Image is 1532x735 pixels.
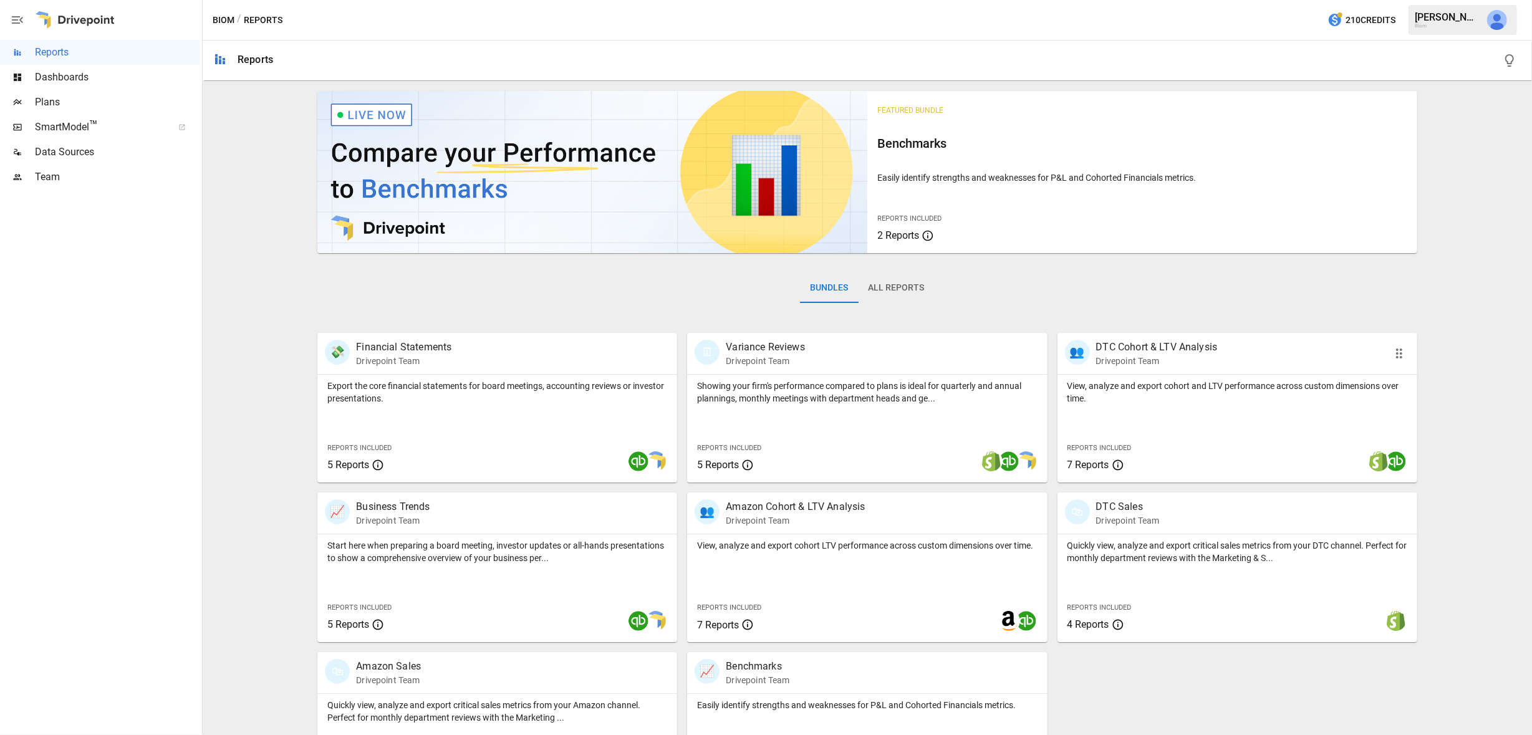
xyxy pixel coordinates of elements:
[325,340,350,365] div: 💸
[327,618,369,630] span: 5 Reports
[327,444,392,452] span: Reports Included
[356,340,451,355] p: Financial Statements
[325,499,350,524] div: 📈
[356,659,421,674] p: Amazon Sales
[1067,380,1407,405] p: View, analyze and export cohort and LTV performance across custom dimensions over time.
[695,659,720,684] div: 📈
[1065,499,1090,524] div: 🛍
[726,514,865,527] p: Drivepoint Team
[1096,499,1160,514] p: DTC Sales
[1096,355,1218,367] p: Drivepoint Team
[646,451,666,471] img: smart model
[1067,539,1407,564] p: Quickly view, analyze and export critical sales metrics from your DTC channel. Perfect for monthl...
[1415,11,1480,23] div: [PERSON_NAME]
[327,699,667,724] p: Quickly view, analyze and export critical sales metrics from your Amazon channel. Perfect for mon...
[877,106,943,115] span: Featured Bundle
[213,12,234,28] button: Biom
[629,451,648,471] img: quickbooks
[1386,451,1406,471] img: quickbooks
[35,95,200,110] span: Plans
[726,674,789,686] p: Drivepoint Team
[1096,514,1160,527] p: Drivepoint Team
[1067,618,1109,630] span: 4 Reports
[697,380,1037,405] p: Showing your firm's performance compared to plans is ideal for quarterly and annual plannings, mo...
[35,120,165,135] span: SmartModel
[327,539,667,564] p: Start here when preparing a board meeting, investor updates or all-hands presentations to show a ...
[800,273,858,303] button: Bundles
[695,340,720,365] div: 🗓
[35,170,200,185] span: Team
[356,674,421,686] p: Drivepoint Team
[726,659,789,674] p: Benchmarks
[858,273,934,303] button: All Reports
[726,499,865,514] p: Amazon Cohort & LTV Analysis
[1067,603,1132,612] span: Reports Included
[356,355,451,367] p: Drivepoint Team
[35,45,200,60] span: Reports
[1067,459,1109,471] span: 7 Reports
[999,451,1019,471] img: quickbooks
[1065,340,1090,365] div: 👥
[35,145,200,160] span: Data Sources
[697,603,761,612] span: Reports Included
[89,118,98,133] span: ™
[1386,611,1406,631] img: shopify
[1480,2,1515,37] button: Will Gahagan
[697,459,739,471] span: 5 Reports
[1067,444,1132,452] span: Reports Included
[327,603,392,612] span: Reports Included
[726,340,804,355] p: Variance Reviews
[697,699,1037,711] p: Easily identify strengths and weaknesses for P&L and Cohorted Financials metrics.
[695,499,720,524] div: 👥
[877,171,1407,184] p: Easily identify strengths and weaknesses for P&L and Cohorted Financials metrics.
[981,451,1001,471] img: shopify
[325,659,350,684] div: 🛍
[1016,611,1036,631] img: quickbooks
[238,54,273,65] div: Reports
[1322,9,1400,32] button: 210Credits
[1369,451,1389,471] img: shopify
[1346,12,1395,28] span: 210 Credits
[726,355,804,367] p: Drivepoint Team
[237,12,241,28] div: /
[317,91,867,253] img: video thumbnail
[877,214,942,223] span: Reports Included
[327,380,667,405] p: Export the core financial statements for board meetings, accounting reviews or investor presentat...
[356,514,430,527] p: Drivepoint Team
[877,133,1407,153] h6: Benchmarks
[1016,451,1036,471] img: smart model
[356,499,430,514] p: Business Trends
[877,229,919,241] span: 2 Reports
[1487,10,1507,30] img: Will Gahagan
[1415,23,1480,29] div: Biom
[629,611,648,631] img: quickbooks
[1096,340,1218,355] p: DTC Cohort & LTV Analysis
[999,611,1019,631] img: amazon
[35,70,200,85] span: Dashboards
[697,539,1037,552] p: View, analyze and export cohort LTV performance across custom dimensions over time.
[327,459,369,471] span: 5 Reports
[697,444,761,452] span: Reports Included
[697,619,739,631] span: 7 Reports
[646,611,666,631] img: smart model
